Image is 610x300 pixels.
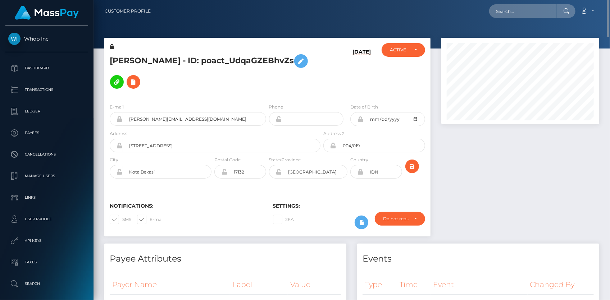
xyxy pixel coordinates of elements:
a: Payees [5,124,88,142]
p: Manage Users [8,171,85,181]
label: SMS [110,215,131,224]
button: Do not require [375,212,425,226]
th: Label [230,275,288,295]
th: Time [397,275,431,295]
th: Changed By [528,275,594,295]
label: 2FA [273,215,294,224]
a: Dashboard [5,59,88,77]
img: Whop Inc [8,33,21,45]
p: Payees [8,128,85,138]
label: Date of Birth [350,104,378,110]
label: E-mail [137,215,164,224]
a: Transactions [5,81,88,99]
a: Cancellations [5,146,88,163]
span: Whop Inc [5,36,88,42]
a: Taxes [5,253,88,271]
th: Event [431,275,528,295]
a: API Keys [5,232,88,250]
p: Search [8,278,85,289]
h6: Notifications: [110,203,262,209]
a: Customer Profile [105,4,151,19]
a: Search [5,275,88,293]
label: City [110,157,118,163]
h6: Settings: [273,203,425,209]
button: ACTIVE [382,43,425,57]
h6: [DATE] [352,49,371,95]
p: Cancellations [8,149,85,160]
a: Ledger [5,102,88,120]
p: Dashboard [8,63,85,74]
h4: Events [363,253,594,265]
a: Manage Users [5,167,88,185]
input: Search... [489,4,557,18]
p: Ledger [8,106,85,117]
p: Transactions [8,84,85,95]
label: Address [110,130,127,137]
h5: [PERSON_NAME] - ID: poact_UdqaGZEBhvZs [110,51,317,92]
label: E-mail [110,104,124,110]
p: User Profile [8,214,85,225]
div: Do not require [383,216,409,222]
a: User Profile [5,210,88,228]
p: API Keys [8,235,85,246]
th: Value [288,275,341,295]
p: Links [8,192,85,203]
h4: Payee Attributes [110,253,341,265]
img: MassPay Logo [15,6,79,20]
th: Type [363,275,397,295]
label: Country [350,157,368,163]
p: Taxes [8,257,85,268]
label: Phone [269,104,283,110]
a: Links [5,189,88,207]
label: Address 2 [323,130,345,137]
th: Payer Name [110,275,230,295]
label: State/Province [269,157,301,163]
label: Postal Code [214,157,241,163]
div: ACTIVE [390,47,409,53]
